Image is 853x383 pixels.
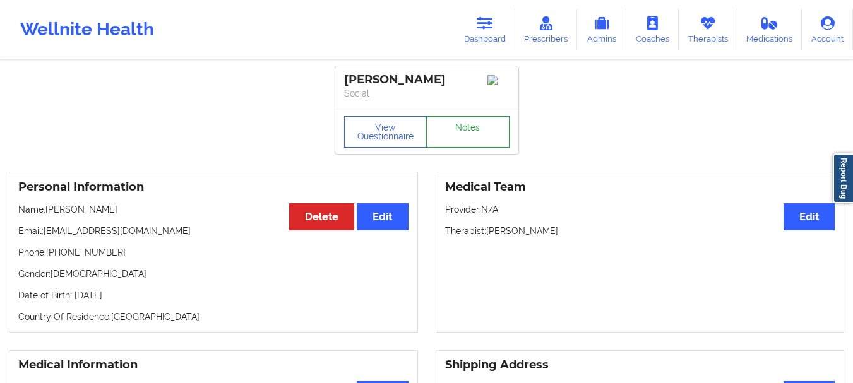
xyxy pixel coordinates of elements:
[445,203,835,216] p: Provider: N/A
[455,9,515,50] a: Dashboard
[18,268,409,280] p: Gender: [DEMOGRAPHIC_DATA]
[357,203,408,230] button: Edit
[833,153,853,203] a: Report Bug
[426,116,510,148] a: Notes
[18,225,409,237] p: Email: [EMAIL_ADDRESS][DOMAIN_NAME]
[18,203,409,216] p: Name: [PERSON_NAME]
[18,358,409,372] h3: Medical Information
[344,73,510,87] div: [PERSON_NAME]
[18,310,409,323] p: Country Of Residence: [GEOGRAPHIC_DATA]
[626,9,679,50] a: Coaches
[487,75,510,85] img: Image%2Fplaceholer-image.png
[445,225,835,237] p: Therapist: [PERSON_NAME]
[577,9,626,50] a: Admins
[515,9,578,50] a: Prescribers
[445,180,835,194] h3: Medical Team
[802,9,853,50] a: Account
[289,203,354,230] button: Delete
[445,358,835,372] h3: Shipping Address
[18,180,409,194] h3: Personal Information
[679,9,737,50] a: Therapists
[344,116,427,148] button: View Questionnaire
[18,289,409,302] p: Date of Birth: [DATE]
[784,203,835,230] button: Edit
[737,9,802,50] a: Medications
[344,87,510,100] p: Social
[18,246,409,259] p: Phone: [PHONE_NUMBER]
